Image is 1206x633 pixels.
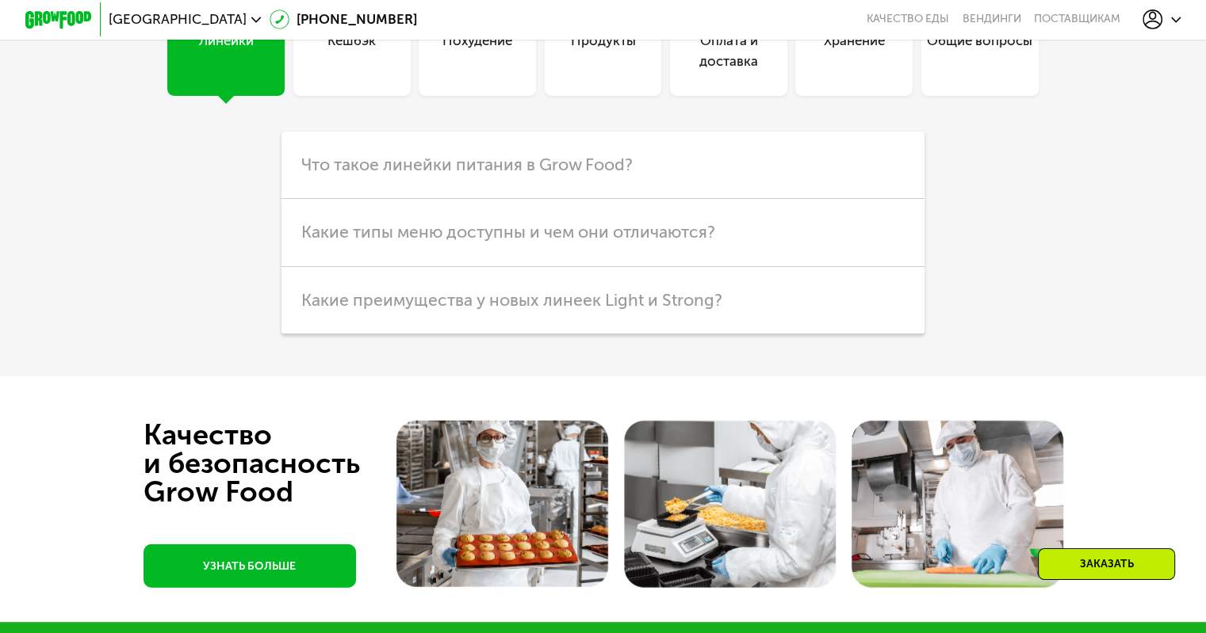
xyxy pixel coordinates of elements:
[144,421,419,506] div: Качество и безопасность Grow Food
[824,31,885,71] div: Хранение
[301,290,722,310] span: Какие преимущества у новых линеек Light и Strong?
[144,544,356,588] a: УЗНАТЬ БОЛЬШЕ
[301,222,715,242] span: Какие типы меню доступны и чем они отличаются?
[327,31,376,71] div: Кешбэк
[109,13,247,26] span: [GEOGRAPHIC_DATA]
[270,10,417,29] a: [PHONE_NUMBER]
[1038,548,1175,580] div: Заказать
[571,31,636,71] div: Продукты
[442,31,512,71] div: Похудение
[199,31,254,71] div: Линейки
[927,31,1032,71] div: Общие вопросы
[301,154,633,174] span: Что такое линейки питания в Grow Food?
[1034,13,1120,26] div: поставщикам
[962,13,1020,26] a: Вендинги
[670,31,787,71] div: Оплата и доставка
[867,13,949,26] a: Качество еды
